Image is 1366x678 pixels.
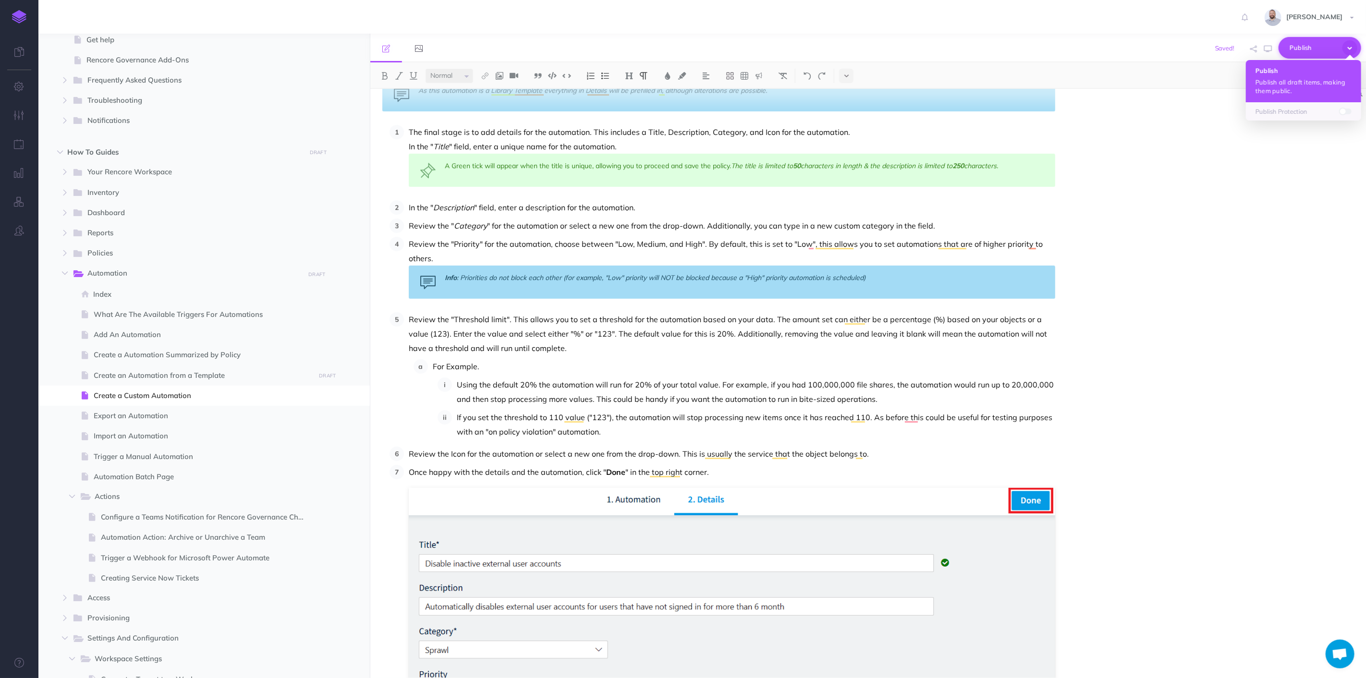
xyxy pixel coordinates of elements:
[445,273,457,282] em: Info
[310,149,327,156] small: DRAFT
[534,72,542,80] img: Blockquote button
[87,115,298,127] span: Notifications
[101,572,312,584] span: Creating Service Now Tickets
[801,161,952,170] em: characters in length & the description is limited to
[308,271,325,278] small: DRAFT
[418,86,767,95] em: As this automation is a Library Template everything in Details will be prefilled in, although alt...
[87,612,298,625] span: Provisioning
[95,491,298,503] span: Actions
[606,467,625,477] strong: Done
[1256,67,1352,74] h4: Publish
[94,349,312,361] span: Create a Automation Summarized by Policy
[94,430,312,442] span: Import an Automation
[817,72,826,80] img: Redo
[964,161,998,170] em: characters.
[12,10,26,24] img: logo-mark.svg
[94,309,312,320] span: What Are The Available Triggers For Automations
[433,359,1055,374] p: For Example.
[409,465,1055,479] p: Once happy with the details and the automation, click " " in the top right corner.
[457,273,866,282] em: : Priorities do not block each other (for example, "Low" priority will NOT be blocked because a "...
[1265,9,1281,26] img: dqmYJ6zMSCra9RPGpxPUfVOofRKbTqLnhKYT2M4s.jpg
[86,54,312,66] span: Rencore Governance Add-Ons
[395,72,403,80] img: Italic button
[86,34,312,46] span: Get help
[663,72,672,80] img: Text color button
[409,72,418,80] img: Underline button
[1326,640,1354,668] div: Open chat
[510,72,518,80] img: Add video button
[1281,12,1347,21] span: [PERSON_NAME]
[87,247,298,260] span: Policies
[495,72,504,80] img: Add image button
[1256,107,1352,116] p: Publish Protection
[409,200,1055,215] p: In the " " field, enter a description for the automation.
[380,72,389,80] img: Bold button
[94,471,312,483] span: Automation Batch Page
[625,72,634,80] img: Headings dropdown button
[433,142,449,151] em: Title
[87,592,298,605] span: Access
[1215,44,1235,52] span: Saved!
[481,72,489,80] img: Link button
[87,187,298,199] span: Inventory
[1246,60,1361,102] button: Publish Publish all draft items, making them public.
[87,267,298,280] span: Automation
[306,147,330,158] button: DRAFT
[702,72,710,80] img: Alignment dropdown menu button
[101,511,312,523] span: Configure a Teams Notification for Rencore Governance Checks
[639,72,648,80] img: Paragraph button
[740,72,749,80] img: Create table button
[952,161,964,170] em: 250
[731,161,793,170] em: The title is limited to
[94,329,312,340] span: Add An Automation
[87,74,298,87] span: Frequently Asked Questions
[1256,78,1352,95] p: Publish all draft items, making them public.
[87,166,298,179] span: Your Rencore Workspace
[678,72,686,80] img: Text background color button
[94,451,312,462] span: Trigger a Manual Automation
[562,72,571,79] img: Inline code button
[457,377,1055,406] p: Using the default 20% the automation will run for 20% of your total value. For example, if you ha...
[87,632,298,645] span: Settings And Configuration
[94,370,312,381] span: Create an Automation from a Template
[87,95,298,107] span: Troubleshooting
[101,552,312,564] span: Trigger a Webhook for Microsoft Power Automate
[319,373,336,379] small: DRAFT
[305,269,329,280] button: DRAFT
[94,390,312,401] span: Create a Custom Automation
[409,237,1055,266] p: Review the "Priority" for the automation, choose between "Low, Medium, and High". By default, thi...
[433,203,474,212] em: Description
[548,72,557,79] img: Code block button
[409,447,1055,461] p: Review the Icon for the automation or select a new one from the drop-down. This is usually the se...
[87,227,298,240] span: Reports
[409,154,1055,187] div: A Green tick will appear when the title is unique, allowing you to proceed and save the policy.
[409,125,1055,154] p: The final stage is to add details for the automation. This includes a Title, Description, Categor...
[316,370,340,381] button: DRAFT
[454,221,487,230] em: Category
[601,72,610,80] img: Unordered list button
[457,410,1055,439] p: If you set the threshold to 110 value ("123"), the automation will stop processing new items once...
[101,532,312,543] span: Automation Action: Archive or Unarchive a Team
[87,207,298,219] span: Dashboard
[93,289,312,300] span: Index
[1290,40,1338,55] span: Publish
[409,312,1055,355] p: Review the "Threshold limit". This allows you to set a threshold for the automation based on your...
[95,653,298,666] span: Workspace Settings
[755,72,763,80] img: Callout dropdown menu button
[94,410,312,422] span: Export an Automation
[67,146,300,158] span: How To Guides
[409,218,1055,233] p: Review the " " for the automation or select a new one from the drop-down. Additionally, you can t...
[779,72,787,80] img: Clear styles button
[793,161,801,170] em: 50
[1279,37,1361,59] button: Publish
[803,72,812,80] img: Undo
[586,72,595,80] img: Ordered list button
